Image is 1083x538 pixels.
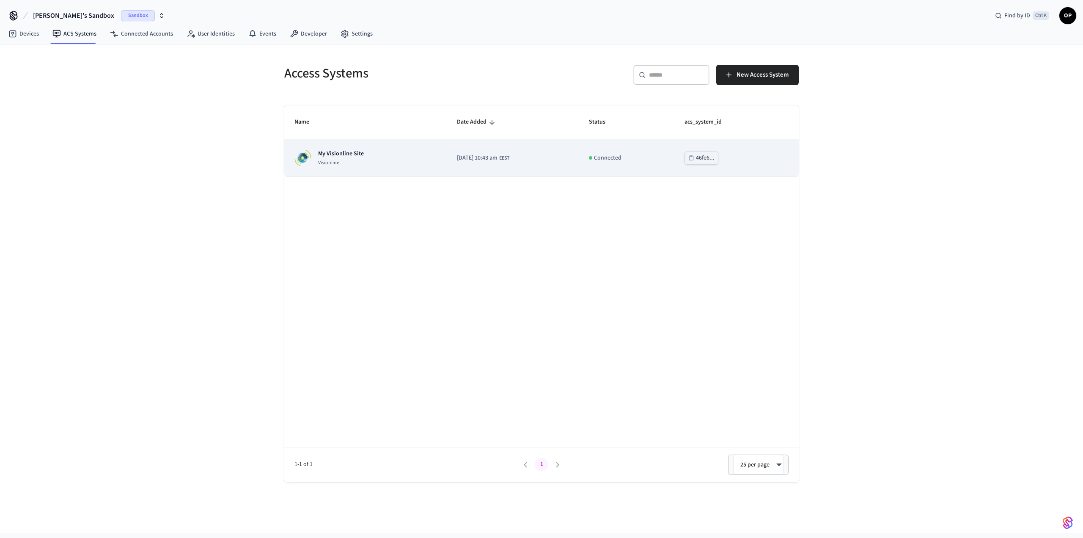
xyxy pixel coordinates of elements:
[696,153,715,163] div: 46fe6...
[121,10,155,21] span: Sandbox
[733,455,783,475] div: 25 per page
[2,26,46,41] a: Devices
[283,26,334,41] a: Developer
[1063,516,1073,530] img: SeamLogoGradient.69752ec5.svg
[334,26,379,41] a: Settings
[1060,8,1075,23] span: OP
[46,26,103,41] a: ACS Systems
[457,116,498,129] span: Date Added
[318,149,364,158] p: My Visionline Site
[294,149,311,166] img: Visionline Logo
[517,458,566,472] nav: pagination navigation
[242,26,283,41] a: Events
[684,152,718,165] button: 46fe6...
[589,116,616,129] span: Status
[33,11,114,21] span: [PERSON_NAME]'s Sandbox
[180,26,242,41] a: User Identities
[594,154,621,163] p: Connected
[535,458,548,472] button: page 1
[684,116,733,129] span: acs_system_id
[737,69,789,80] span: New Access System
[716,65,799,85] button: New Access System
[1004,11,1030,20] span: Find by ID
[284,105,799,177] table: sticky table
[499,155,509,162] span: EEST
[457,154,509,163] div: Europe/Kiev
[988,8,1056,23] div: Find by IDCtrl K
[1033,11,1049,20] span: Ctrl K
[318,160,364,166] p: Visionline
[1059,7,1076,24] button: OP
[103,26,180,41] a: Connected Accounts
[294,460,517,469] span: 1-1 of 1
[294,116,320,129] span: Name
[457,154,498,163] span: [DATE] 10:43 am
[284,65,536,82] h5: Access Systems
